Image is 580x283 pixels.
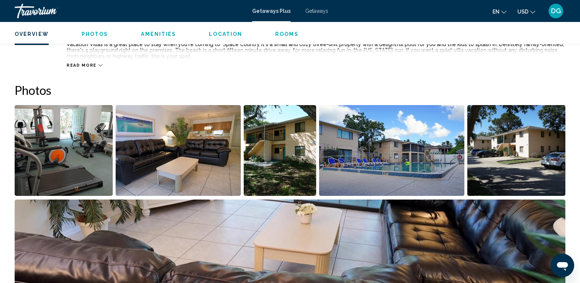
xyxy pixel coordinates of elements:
button: Location [209,31,242,37]
span: DG [551,7,561,15]
button: Overview [15,31,49,37]
button: User Menu [546,3,565,19]
button: Open full-screen image slider [467,105,565,196]
iframe: Button to launch messaging window [551,254,574,277]
button: Read more [67,63,102,68]
a: Travorium [15,4,245,18]
h2: Photos [15,83,565,97]
button: Open full-screen image slider [319,105,465,196]
div: Description [15,41,48,59]
button: Photos [82,31,108,37]
button: Amenities [141,31,176,37]
span: USD [517,9,528,15]
button: Change language [493,6,506,17]
button: Open full-screen image slider [244,105,316,196]
span: Read more [67,63,97,68]
a: Getaways Plus [252,8,291,14]
button: Open full-screen image slider [15,105,113,196]
button: Change currency [517,6,535,17]
button: Open full-screen image slider [116,105,241,196]
a: Getaways [305,8,328,14]
span: en [493,9,499,15]
button: Rooms [275,31,299,37]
